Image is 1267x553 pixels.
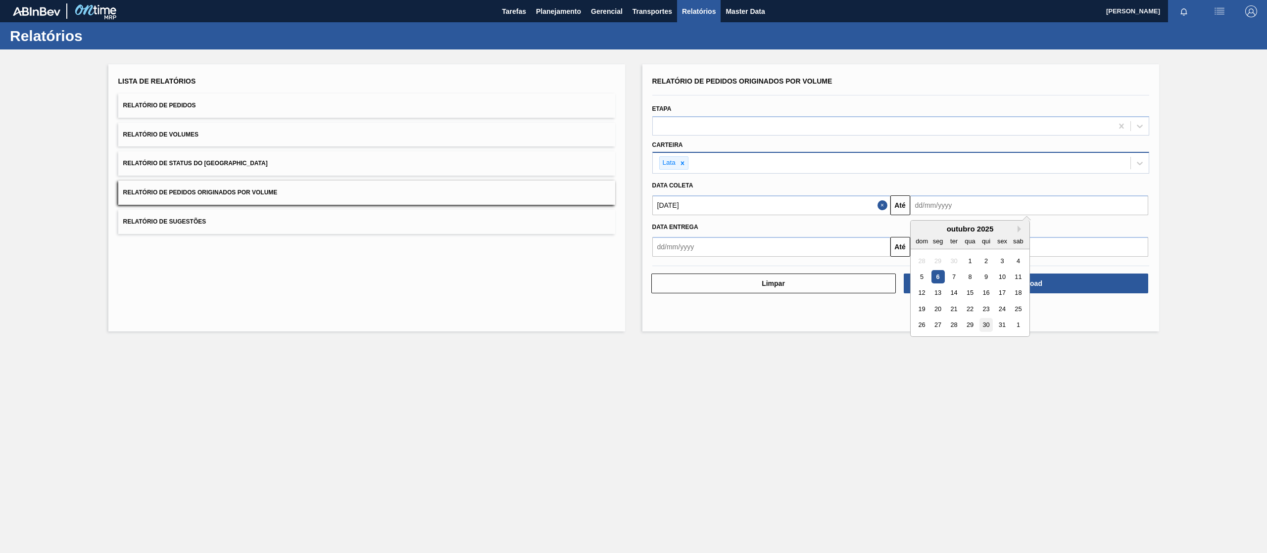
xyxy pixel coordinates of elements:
[979,270,992,283] div: Choose quinta-feira, 9 de outubro de 2025
[979,254,992,268] div: Choose quinta-feira, 2 de outubro de 2025
[963,234,976,248] div: qua
[13,7,60,16] img: TNhmsLtSVTkK8tSr43FrP2fwEKptu5GPRR3wAAAABJRU5ErkJggg==
[1011,234,1024,248] div: sab
[931,270,944,283] div: Choose segunda-feira, 6 de outubro de 2025
[1011,302,1024,316] div: Choose sábado, 25 de outubro de 2025
[915,286,928,300] div: Choose domingo, 12 de outubro de 2025
[591,5,623,17] span: Gerencial
[963,319,976,332] div: Choose quarta-feira, 29 de outubro de 2025
[118,210,615,234] button: Relatório de Sugestões
[652,224,698,230] span: Data Entrega
[890,237,910,257] button: Até
[651,274,896,293] button: Limpar
[947,234,960,248] div: ter
[1168,4,1200,18] button: Notificações
[1214,5,1225,17] img: userActions
[915,254,928,268] div: Not available domingo, 28 de setembro de 2025
[652,182,693,189] span: Data coleta
[1011,319,1024,332] div: Choose sábado, 1 de novembro de 2025
[963,302,976,316] div: Choose quarta-feira, 22 de outubro de 2025
[1245,5,1257,17] img: Logout
[877,195,890,215] button: Close
[502,5,526,17] span: Tarefas
[123,218,206,225] span: Relatório de Sugestões
[726,5,765,17] span: Master Data
[118,123,615,147] button: Relatório de Volumes
[910,195,1148,215] input: dd/mm/yyyy
[652,77,832,85] span: Relatório de Pedidos Originados por Volume
[123,160,268,167] span: Relatório de Status do [GEOGRAPHIC_DATA]
[123,189,278,196] span: Relatório de Pedidos Originados por Volume
[915,319,928,332] div: Choose domingo, 26 de outubro de 2025
[979,286,992,300] div: Choose quinta-feira, 16 de outubro de 2025
[931,254,944,268] div: Not available segunda-feira, 29 de setembro de 2025
[963,270,976,283] div: Choose quarta-feira, 8 de outubro de 2025
[995,302,1009,316] div: Choose sexta-feira, 24 de outubro de 2025
[10,30,186,42] h1: Relatórios
[1011,286,1024,300] div: Choose sábado, 18 de outubro de 2025
[947,319,960,332] div: Choose terça-feira, 28 de outubro de 2025
[995,234,1009,248] div: sex
[931,319,944,332] div: Choose segunda-feira, 27 de outubro de 2025
[652,195,890,215] input: dd/mm/yyyy
[995,319,1009,332] div: Choose sexta-feira, 31 de outubro de 2025
[682,5,716,17] span: Relatórios
[118,151,615,176] button: Relatório de Status do [GEOGRAPHIC_DATA]
[995,254,1009,268] div: Choose sexta-feira, 3 de outubro de 2025
[652,141,683,148] label: Carteira
[118,77,196,85] span: Lista de Relatórios
[931,286,944,300] div: Choose segunda-feira, 13 de outubro de 2025
[915,270,928,283] div: Choose domingo, 5 de outubro de 2025
[914,253,1026,333] div: month 2025-10
[915,302,928,316] div: Choose domingo, 19 de outubro de 2025
[536,5,581,17] span: Planejamento
[123,131,198,138] span: Relatório de Volumes
[979,302,992,316] div: Choose quinta-feira, 23 de outubro de 2025
[979,234,992,248] div: qui
[995,270,1009,283] div: Choose sexta-feira, 10 de outubro de 2025
[947,302,960,316] div: Choose terça-feira, 21 de outubro de 2025
[123,102,196,109] span: Relatório de Pedidos
[915,234,928,248] div: dom
[118,93,615,118] button: Relatório de Pedidos
[947,270,960,283] div: Choose terça-feira, 7 de outubro de 2025
[963,286,976,300] div: Choose quarta-feira, 15 de outubro de 2025
[995,286,1009,300] div: Choose sexta-feira, 17 de outubro de 2025
[1011,270,1024,283] div: Choose sábado, 11 de outubro de 2025
[931,302,944,316] div: Choose segunda-feira, 20 de outubro de 2025
[947,254,960,268] div: Not available terça-feira, 30 de setembro de 2025
[118,181,615,205] button: Relatório de Pedidos Originados por Volume
[931,234,944,248] div: seg
[652,105,672,112] label: Etapa
[1011,254,1024,268] div: Choose sábado, 4 de outubro de 2025
[911,225,1029,233] div: outubro 2025
[652,237,890,257] input: dd/mm/yyyy
[904,274,1148,293] button: Download
[979,319,992,332] div: Choose quinta-feira, 30 de outubro de 2025
[1018,226,1024,232] button: Next Month
[633,5,672,17] span: Transportes
[947,286,960,300] div: Choose terça-feira, 14 de outubro de 2025
[890,195,910,215] button: Até
[963,254,976,268] div: Choose quarta-feira, 1 de outubro de 2025
[660,157,677,169] div: Lata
